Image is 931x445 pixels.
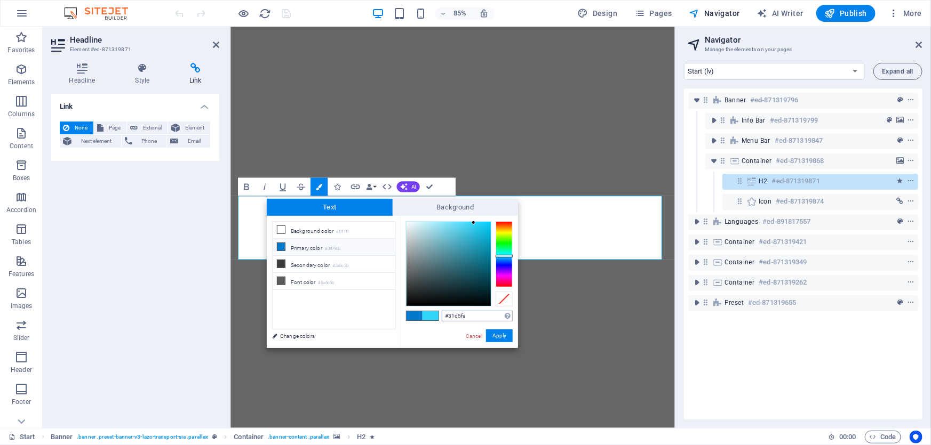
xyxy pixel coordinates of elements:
span: Menu Bar [742,136,770,145]
button: preset [895,215,905,228]
span: AI [411,184,416,189]
span: Container [725,258,755,266]
button: context-menu [905,94,916,107]
button: context-menu [905,276,916,289]
button: preset [884,114,895,127]
button: Email [167,135,210,148]
img: Editor Logo [61,7,141,20]
button: animation [895,175,905,188]
h4: Link [51,94,219,113]
h2: Headline [70,35,219,45]
h6: 85% [451,7,468,20]
h6: #ed-871319799 [770,114,818,127]
button: background [895,114,905,127]
span: . banner .preset-banner-v3-lazo-transport-sia .parallax [77,431,208,443]
small: #ffffff [336,228,349,236]
p: Content [10,142,33,150]
h6: #ed-871319262 [759,276,807,289]
span: 00 00 [839,431,856,443]
span: Icon [759,197,772,206]
button: toggle-expand [690,296,703,309]
button: Icons [329,177,346,196]
button: context-menu [905,256,916,269]
button: AI Writer [753,5,808,22]
button: context-menu [905,215,916,228]
a: Change colors [267,329,391,343]
span: Container [725,278,755,287]
button: Link [347,177,364,196]
button: Next element [60,135,121,148]
span: Page [107,122,123,134]
i: This element contains a background [334,434,340,440]
span: H2 [759,177,768,185]
button: Navigator [685,5,744,22]
span: : [847,433,848,441]
button: Usercentrics [910,431,922,443]
button: reload [259,7,272,20]
span: Click to select. Double-click to edit [357,431,365,443]
button: context-menu [905,236,916,248]
button: 85% [435,7,473,20]
button: preset [895,296,905,309]
p: Tables [12,238,31,246]
button: context-menu [905,175,916,188]
span: . banner-content .parallax [268,431,329,443]
h4: Headline [51,63,117,85]
i: This element is a customizable preset [212,434,217,440]
button: Bold (Ctrl+B) [238,177,255,196]
p: Header [11,366,32,374]
button: Underline (Ctrl+U) [274,177,291,196]
span: Banner [725,96,746,104]
button: None [60,122,93,134]
span: Background [393,199,519,216]
small: #5a5c5b [318,279,334,287]
button: Element [168,122,210,134]
li: Primary color [273,239,395,256]
h4: Link [172,63,219,85]
h6: #ed-871319847 [775,134,823,147]
li: Font color [273,273,395,290]
button: Data Bindings [365,177,378,196]
li: Background color [273,222,395,239]
p: Slider [13,334,30,342]
span: Publish [825,8,867,19]
li: Secondary color [273,256,395,273]
span: Container [742,157,772,165]
p: Elements [8,78,35,86]
button: context-menu [905,195,916,208]
button: More [884,5,926,22]
button: Page [94,122,126,134]
h2: Navigator [705,35,922,45]
p: Favorites [7,46,35,54]
h6: #ed-871319796 [750,94,798,107]
button: toggle-expand [690,256,703,269]
span: Click to select. Double-click to edit [51,431,73,443]
span: Next element [75,135,118,148]
span: Languages [725,217,759,226]
h6: #ed-871319874 [776,195,824,208]
span: Preset [725,298,744,307]
h6: #ed-891817557 [763,215,811,228]
small: #3a3c3b [332,262,348,270]
span: AI Writer [757,8,803,19]
button: Italic (Ctrl+I) [256,177,273,196]
span: Design [578,8,618,19]
span: Navigator [689,8,740,19]
span: Element [183,122,207,134]
button: Colors [311,177,328,196]
p: Accordion [6,206,36,214]
span: Info Bar [742,116,766,125]
p: Footer [12,398,31,406]
span: Pages [634,8,672,19]
h6: #ed-871319655 [748,296,796,309]
span: Click to select. Double-click to edit [234,431,264,443]
button: background [895,155,905,167]
button: Click here to leave preview mode and continue editing [237,7,250,20]
button: HTML [378,177,395,196]
button: context-menu [905,155,916,167]
a: Click to cancel selection. Double-click to open Pages [9,431,35,443]
span: External [141,122,164,134]
button: AI [396,181,419,192]
button: Strikethrough [292,177,309,196]
h6: #ed-871319349 [759,256,807,269]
